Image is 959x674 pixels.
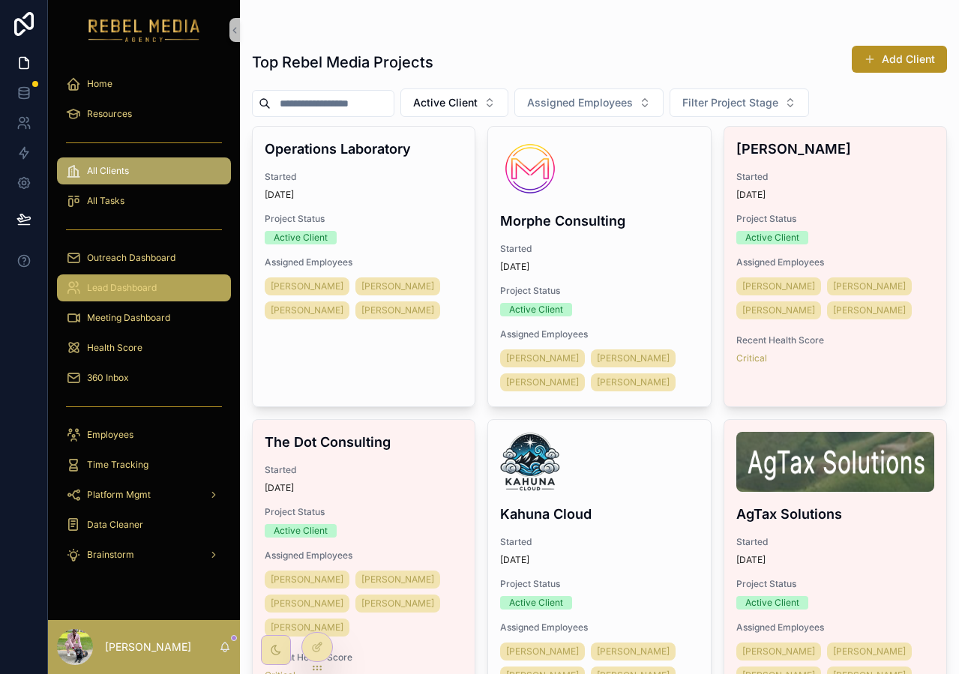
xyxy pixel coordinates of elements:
span: [PERSON_NAME] [271,598,343,610]
button: Select Button [514,88,664,117]
a: Time Tracking [57,451,231,478]
span: [PERSON_NAME] [833,280,906,292]
h4: The Dot Consulting [265,432,463,452]
span: [PERSON_NAME] [506,376,579,388]
span: Started [500,243,698,255]
a: Brainstorm [57,541,231,568]
a: [PERSON_NAME] [265,595,349,613]
a: Employees [57,421,231,448]
p: [DATE] [265,189,294,201]
span: Meeting Dashboard [87,312,170,324]
a: [PERSON_NAME] [827,643,912,661]
span: Assigned Employees [736,622,934,634]
span: Critical [736,352,767,364]
span: Started [265,171,463,183]
span: [PERSON_NAME] [833,304,906,316]
span: Active Client [413,95,478,110]
p: [DATE] [265,482,294,494]
h4: Kahuna Cloud [500,504,698,524]
a: [PERSON_NAME] [591,643,676,661]
span: [PERSON_NAME] [742,304,815,316]
span: [PERSON_NAME] [361,598,434,610]
a: [PERSON_NAME] [265,571,349,589]
span: Assigned Employees [500,622,698,634]
span: Assigned Employees [265,256,463,268]
h4: AgTax Solutions [736,504,934,524]
a: [PERSON_NAME] [265,301,349,319]
h4: [PERSON_NAME] [736,139,934,159]
h4: Operations Laboratory [265,139,463,159]
span: Project Status [500,285,698,297]
p: [DATE] [736,554,766,566]
a: Home [57,70,231,97]
div: Active Client [274,524,328,538]
span: [PERSON_NAME] [597,646,670,658]
a: [PERSON_NAME] [591,349,676,367]
a: Health Score [57,334,231,361]
a: 360 Inbox [57,364,231,391]
span: Lead Dashboard [87,282,157,294]
button: Select Button [400,88,508,117]
a: All Clients [57,157,231,184]
span: Project Status [265,506,463,518]
span: Started [736,171,934,183]
span: [PERSON_NAME] [271,574,343,586]
a: [PERSON_NAME] [736,277,821,295]
span: [PERSON_NAME] [271,304,343,316]
span: Brainstorm [87,549,134,561]
span: Started [500,536,698,548]
span: Home [87,78,112,90]
div: Active Client [509,596,563,610]
span: Data Cleaner [87,519,143,531]
span: All Tasks [87,195,124,207]
a: [PERSON_NAME] [500,373,585,391]
span: Filter Project Stage [682,95,778,110]
div: Active Client [509,303,563,316]
span: Recent Health Score [265,652,463,664]
a: [PERSON_NAME] [736,643,821,661]
button: Add Client [852,46,947,73]
a: Operations LaboratoryStarted[DATE]Project StatusActive ClientAssigned Employees[PERSON_NAME][PERS... [252,126,475,407]
p: [PERSON_NAME] [105,640,191,655]
span: Assigned Employees [265,550,463,562]
a: [PERSON_NAME] [355,277,440,295]
a: [PERSON_NAME] [500,643,585,661]
a: [PERSON_NAME] [591,373,676,391]
div: Active Client [274,231,328,244]
a: [PERSON_NAME]Started[DATE]Project StatusActive ClientAssigned Employees[PERSON_NAME][PERSON_NAME]... [724,126,947,407]
span: Project Status [736,578,934,590]
a: [PERSON_NAME] [355,595,440,613]
a: [PERSON_NAME] [355,571,440,589]
span: Outreach Dashboard [87,252,175,264]
span: [PERSON_NAME] [597,352,670,364]
div: Active Client [745,596,799,610]
span: [PERSON_NAME] [361,574,434,586]
a: [PERSON_NAME] [500,349,585,367]
button: Select Button [670,88,809,117]
img: Logo-02-1000px.png [500,139,560,199]
span: [PERSON_NAME] [271,280,343,292]
div: Active Client [745,231,799,244]
span: [PERSON_NAME] [361,280,434,292]
span: Assigned Employees [527,95,633,110]
span: [PERSON_NAME] [742,646,815,658]
a: [PERSON_NAME] [355,301,440,319]
span: All Clients [87,165,129,177]
span: [PERSON_NAME] [361,304,434,316]
span: Time Tracking [87,459,148,471]
span: Project Status [265,213,463,225]
span: Recent Health Score [736,334,934,346]
a: [PERSON_NAME] [827,277,912,295]
a: All Tasks [57,187,231,214]
span: Resources [87,108,132,120]
h4: Morphe Consulting [500,211,698,231]
span: [PERSON_NAME] [271,622,343,634]
img: 06f80397.png [500,432,560,492]
span: [PERSON_NAME] [742,280,815,292]
a: Platform Mgmt [57,481,231,508]
span: [PERSON_NAME] [506,646,579,658]
span: Assigned Employees [500,328,698,340]
span: Platform Mgmt [87,489,151,501]
a: Lead Dashboard [57,274,231,301]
